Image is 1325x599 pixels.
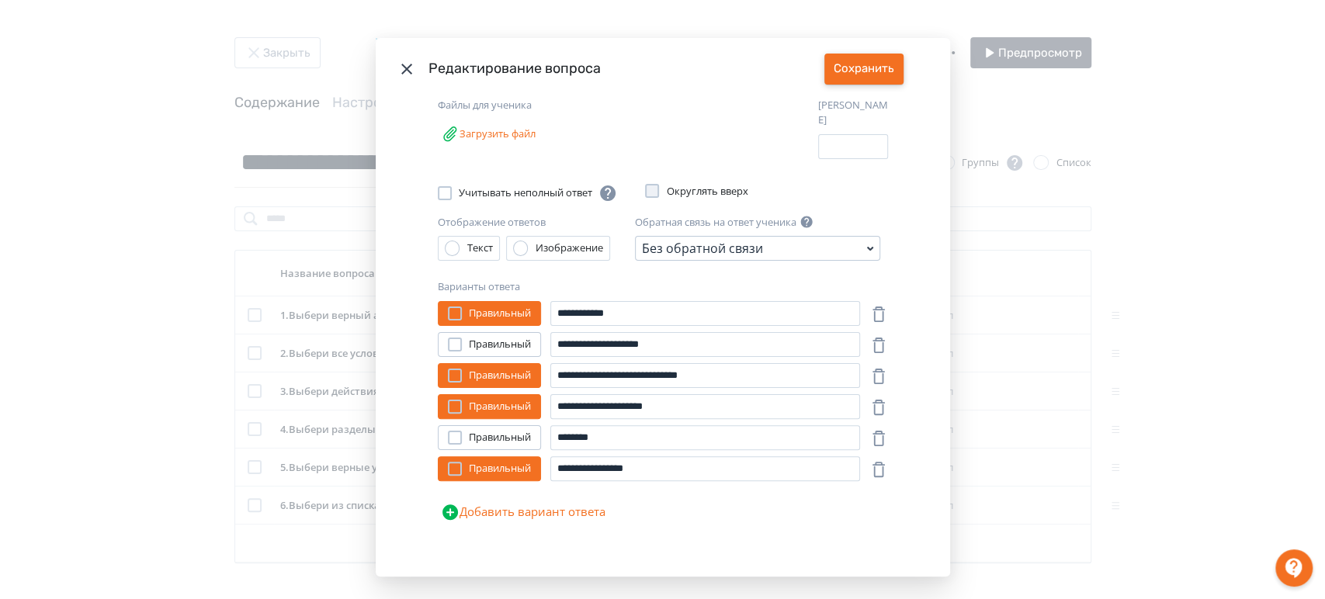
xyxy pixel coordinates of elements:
span: Правильный [469,368,531,383]
label: [PERSON_NAME] [818,98,888,128]
span: Правильный [469,399,531,414]
div: Изображение [536,241,603,256]
span: Правильный [469,306,531,321]
div: Редактирование вопроса [428,58,824,79]
span: Учитывать неполный ответ [459,184,617,203]
span: Правильный [469,461,531,476]
div: Текст [467,241,493,256]
span: Округлять вверх [667,184,748,199]
div: Modal [376,38,950,577]
div: Без обратной связи [642,239,763,258]
button: Добавить вариант ответа [438,497,609,528]
span: Правильный [469,430,531,445]
span: Правильный [469,337,531,352]
label: Обратная связь на ответ ученика [635,215,796,230]
div: Файлы для ученика [438,98,601,113]
button: Сохранить [824,54,904,85]
label: Варианты ответа [438,279,520,295]
label: Отображение ответов [438,215,546,230]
